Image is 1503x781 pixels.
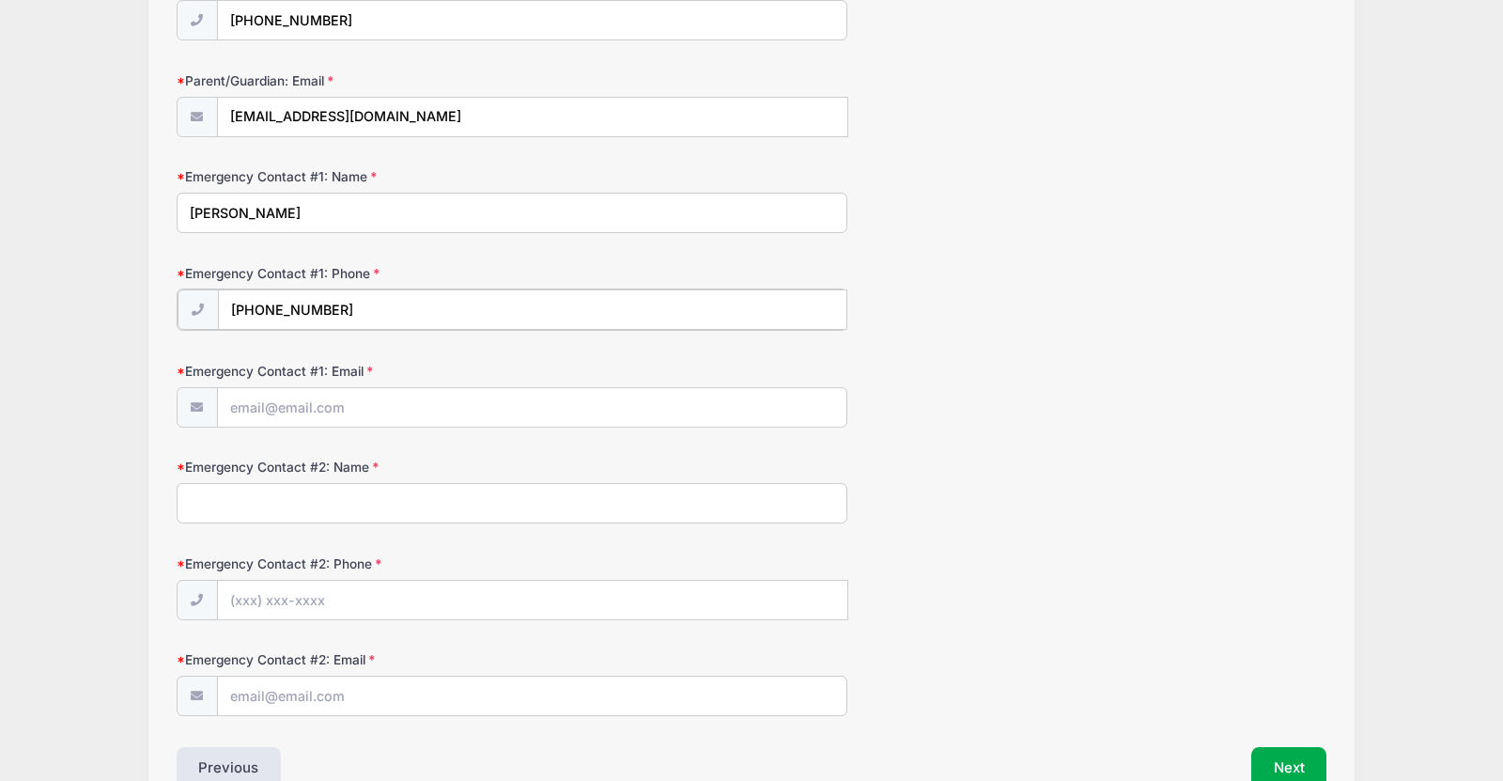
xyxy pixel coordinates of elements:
[177,71,560,90] label: Parent/Guardian: Email
[217,580,848,620] input: (xxx) xxx-xxxx
[177,362,560,381] label: Emergency Contact #1: Email
[217,387,847,428] input: email@email.com
[177,555,560,573] label: Emergency Contact #2: Phone
[177,264,560,283] label: Emergency Contact #1: Phone
[177,167,560,186] label: Emergency Contact #1: Name
[217,97,848,137] input: email@email.com
[217,676,847,716] input: email@email.com
[218,289,847,330] input: (xxx) xxx-xxxx
[177,650,560,669] label: Emergency Contact #2: Email
[177,458,560,476] label: Emergency Contact #2: Name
